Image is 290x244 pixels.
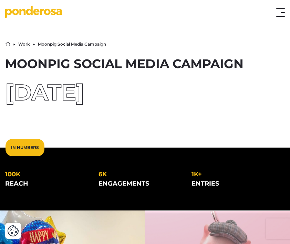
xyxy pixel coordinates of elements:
[5,58,285,70] h1: Moonpig Social Media Campaign
[5,6,68,19] a: Go to homepage
[5,81,285,104] div: [DATE]
[38,42,106,46] li: Moonpig Social Media Campaign
[7,225,19,237] button: Cookie Settings
[99,170,181,179] div: 6k
[33,42,35,46] li: ▶︎
[7,225,19,237] img: Revisit consent button
[5,179,87,188] div: reach
[99,179,181,188] div: engagements
[13,42,15,46] li: ▶︎
[5,41,10,47] a: Home
[191,179,274,188] div: entries
[191,170,274,179] div: 1k+
[276,8,285,17] button: Toggle menu
[18,42,30,46] a: Work
[6,139,44,156] div: In Numbers
[5,170,87,179] div: 100k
